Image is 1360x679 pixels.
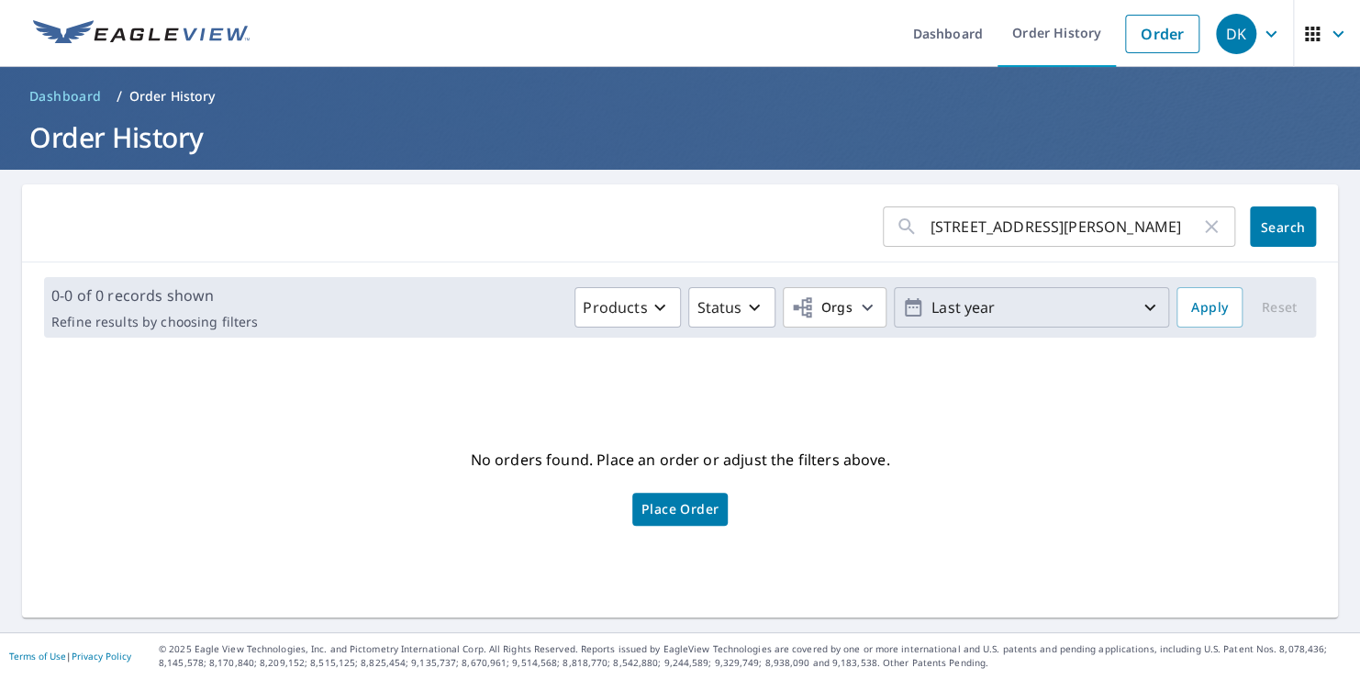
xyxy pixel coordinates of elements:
li: / [117,85,122,107]
span: Search [1265,218,1301,236]
p: Last year [924,292,1139,324]
p: © 2025 Eagle View Technologies, Inc. and Pictometry International Corp. All Rights Reserved. Repo... [159,642,1351,670]
img: EV Logo [33,20,250,48]
button: Products [574,287,681,328]
p: Refine results by choosing filters [51,314,258,330]
p: Order History [129,87,216,106]
p: | [9,651,131,662]
p: No orders found. Place an order or adjust the filters above. [470,445,889,474]
span: Place Order [641,505,719,514]
p: Status [697,296,741,318]
nav: breadcrumb [22,82,1338,111]
span: Dashboard [29,87,102,106]
button: Search [1250,206,1316,247]
button: Apply [1176,287,1243,328]
input: Address, Report #, Claim ID, etc. [931,201,1200,252]
a: Dashboard [22,82,109,111]
button: Status [688,287,775,328]
div: DK [1216,14,1256,54]
a: Place Order [632,493,728,526]
button: Orgs [783,287,886,328]
h1: Order History [22,118,1338,156]
span: Orgs [791,296,853,319]
a: Privacy Policy [72,650,131,662]
a: Order [1125,15,1199,53]
p: Products [583,296,647,318]
p: 0-0 of 0 records shown [51,284,258,306]
span: Apply [1191,296,1228,319]
button: Last year [894,287,1169,328]
a: Terms of Use [9,650,66,662]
